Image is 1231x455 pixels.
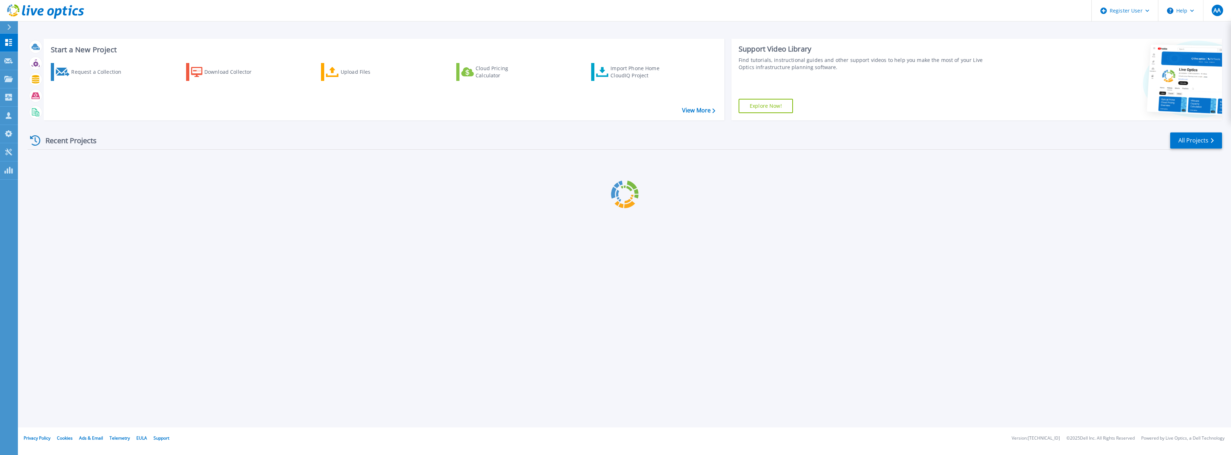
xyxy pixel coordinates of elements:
[154,435,169,441] a: Support
[57,435,73,441] a: Cookies
[51,63,131,81] a: Request a Collection
[71,65,128,79] div: Request a Collection
[682,107,715,114] a: View More
[321,63,401,81] a: Upload Files
[476,65,533,79] div: Cloud Pricing Calculator
[186,63,266,81] a: Download Collector
[610,65,666,79] div: Import Phone Home CloudIQ Project
[739,44,995,54] div: Support Video Library
[1141,436,1225,441] li: Powered by Live Optics, a Dell Technology
[51,46,715,54] h3: Start a New Project
[24,435,50,441] a: Privacy Policy
[204,65,262,79] div: Download Collector
[456,63,536,81] a: Cloud Pricing Calculator
[739,57,995,71] div: Find tutorials, instructional guides and other support videos to help you make the most of your L...
[739,99,793,113] a: Explore Now!
[79,435,103,441] a: Ads & Email
[341,65,398,79] div: Upload Files
[1213,8,1221,13] span: AA
[1012,436,1060,441] li: Version: [TECHNICAL_ID]
[136,435,147,441] a: EULA
[110,435,130,441] a: Telemetry
[1066,436,1135,441] li: © 2025 Dell Inc. All Rights Reserved
[28,132,106,149] div: Recent Projects
[1170,132,1222,149] a: All Projects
